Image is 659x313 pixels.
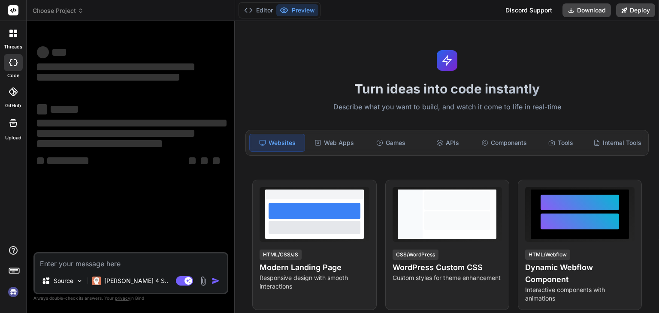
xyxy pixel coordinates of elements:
p: Source [54,277,73,285]
p: Interactive components with animations [525,286,635,303]
p: Responsive design with smooth interactions [260,274,369,291]
div: CSS/WordPress [393,250,438,260]
label: Upload [5,134,21,141]
div: Websites [249,134,305,152]
div: Components [477,134,532,152]
div: Games [363,134,418,152]
span: ‌ [37,74,179,81]
span: ‌ [37,104,47,114]
label: code [7,72,19,79]
span: ‌ [37,63,194,70]
p: Describe what you want to build, and watch it come to life in real-time [240,102,654,113]
h1: Turn ideas into code instantly [240,81,654,96]
div: Internal Tools [590,134,645,152]
p: Custom styles for theme enhancement [393,274,502,282]
label: threads [4,43,22,51]
span: ‌ [37,157,44,164]
p: [PERSON_NAME] 4 S.. [104,277,168,285]
img: Pick Models [76,277,83,285]
span: ‌ [37,120,227,126]
span: ‌ [37,130,194,137]
img: signin [6,285,21,299]
span: ‌ [213,157,220,164]
span: privacy [115,295,130,301]
span: ‌ [37,140,162,147]
h4: WordPress Custom CSS [393,262,502,274]
div: HTML/CSS/JS [260,250,302,260]
img: attachment [198,276,208,286]
div: Tools [533,134,588,152]
button: Editor [241,4,276,16]
div: HTML/Webflow [525,250,570,260]
h4: Modern Landing Page [260,262,369,274]
div: Web Apps [307,134,362,152]
span: ‌ [52,49,66,56]
div: Discord Support [500,3,557,17]
img: Claude 4 Sonnet [92,277,101,285]
p: Always double-check its answers. Your in Bind [33,294,228,302]
span: ‌ [51,106,78,113]
label: GitHub [5,102,21,109]
span: ‌ [47,157,88,164]
div: APIs [420,134,475,152]
span: Choose Project [33,6,84,15]
span: ‌ [201,157,208,164]
button: Deploy [616,3,655,17]
span: ‌ [37,46,49,58]
h4: Dynamic Webflow Component [525,262,635,286]
button: Preview [276,4,318,16]
img: icon [212,277,220,285]
span: ‌ [189,157,196,164]
button: Download [562,3,611,17]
